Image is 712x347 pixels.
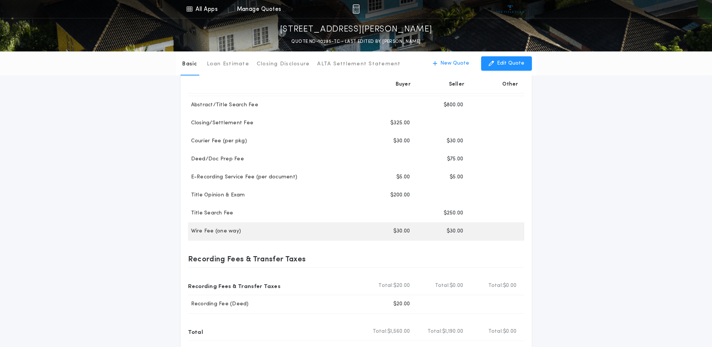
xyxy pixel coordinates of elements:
[207,60,249,68] p: Loan Estimate
[447,137,464,145] p: $30.00
[444,210,464,217] p: $250.00
[450,173,463,181] p: $5.00
[503,328,516,335] span: $0.00
[488,328,503,335] b: Total:
[435,282,450,290] b: Total:
[188,326,203,338] p: Total
[188,173,298,181] p: E-Recording Service Fee (per document)
[373,328,388,335] b: Total:
[440,60,469,67] p: New Quote
[393,137,410,145] p: $30.00
[317,60,400,68] p: ALTA Settlement Statement
[488,282,503,290] b: Total:
[450,282,463,290] span: $0.00
[188,137,247,145] p: Courier Fee (per pkg)
[447,155,464,163] p: $75.00
[291,38,420,45] p: QUOTE ND-10295-TC - LAST EDITED BY [PERSON_NAME]
[188,101,258,109] p: Abstract/Title Search Fee
[188,300,249,308] p: Recording Fee (Deed)
[393,282,410,290] span: $20.00
[497,60,524,67] p: Edit Quote
[481,56,532,71] button: Edit Quote
[396,173,410,181] p: $5.00
[447,228,464,235] p: $30.00
[188,280,281,292] p: Recording Fees & Transfer Taxes
[188,253,306,265] p: Recording Fees & Transfer Taxes
[387,328,410,335] span: $1,560.00
[188,228,241,235] p: Wire Fee (one way)
[390,119,410,127] p: $325.00
[393,300,410,308] p: $20.00
[449,81,465,88] p: Seller
[378,282,393,290] b: Total:
[393,228,410,235] p: $30.00
[257,60,310,68] p: Closing Disclosure
[188,192,245,199] p: Title Opinion & Exam
[280,24,432,36] p: [STREET_ADDRESS][PERSON_NAME]
[428,328,443,335] b: Total:
[188,155,244,163] p: Deed/Doc Prep Fee
[390,192,410,199] p: $200.00
[188,119,254,127] p: Closing/Settlement Fee
[188,210,233,217] p: Title Search Fee
[444,101,464,109] p: $800.00
[442,328,463,335] span: $1,190.00
[496,5,524,13] img: vs-icon
[352,5,360,14] img: img
[503,282,516,290] span: $0.00
[182,60,197,68] p: Basic
[502,81,518,88] p: Other
[396,81,411,88] p: Buyer
[425,56,477,71] button: New Quote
